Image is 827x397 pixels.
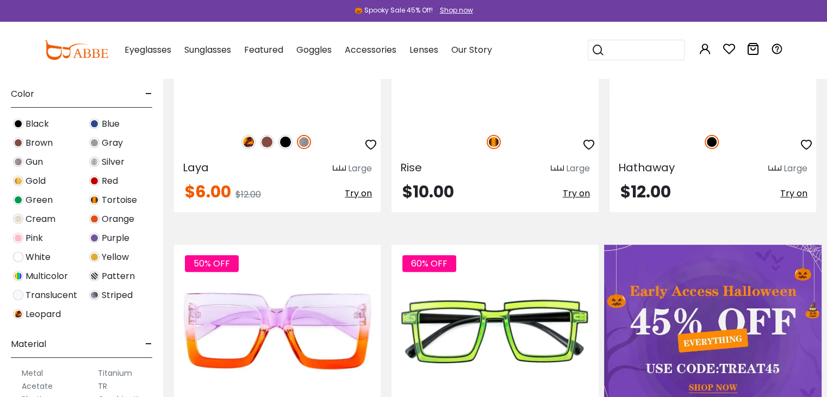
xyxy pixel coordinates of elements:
span: - [145,331,152,357]
img: Black [13,119,23,129]
span: Pink [26,232,43,245]
img: Silver [89,157,100,167]
button: Try on [345,184,372,203]
span: Laya [183,160,209,175]
span: Gun [26,156,43,169]
span: $10.00 [402,180,454,203]
span: Black [26,117,49,131]
span: $12.00 [235,188,261,201]
span: Green [26,194,53,207]
span: Try on [563,187,590,200]
img: Black [705,135,719,149]
span: Multicolor [26,270,68,283]
img: abbeglasses.com [44,40,108,60]
img: Leopard [241,135,256,149]
span: $6.00 [185,180,231,203]
span: Hathaway [618,160,675,175]
img: Cream [13,214,23,224]
span: Lenses [409,44,438,56]
img: Leopard [13,309,23,319]
img: Brown [260,135,274,149]
span: Accessories [345,44,396,56]
span: $12.00 [620,180,671,203]
span: 60% OFF [402,255,456,272]
span: Sunglasses [184,44,231,56]
img: Pink [13,233,23,243]
label: Metal [22,367,43,380]
label: Titanium [98,367,132,380]
div: Large [784,162,807,175]
img: Gold [13,176,23,186]
img: Gray [89,138,100,148]
span: Gray [102,137,123,150]
span: Blue [102,117,120,131]
img: Yellow [89,252,100,262]
span: Cream [26,213,55,226]
img: size ruler [333,165,346,173]
img: Pattern [89,271,100,281]
img: Gun [13,157,23,167]
img: Orange [89,214,100,224]
div: 🎃 Spooky Sale 45% Off! [355,5,433,15]
span: Material [11,331,46,357]
img: Multicolor [13,271,23,281]
img: White [13,252,23,262]
span: 50% OFF [185,255,239,272]
span: Eyeglasses [125,44,171,56]
img: size ruler [768,165,781,173]
span: Featured [244,44,283,56]
div: Shop now [440,5,473,15]
label: Acetate [22,380,53,393]
span: Silver [102,156,125,169]
span: Yellow [102,251,129,264]
div: Large [566,162,590,175]
span: Try on [780,187,807,200]
img: Striped [89,290,100,300]
span: Pattern [102,270,135,283]
a: Shop now [434,5,473,15]
img: Purple [89,233,100,243]
span: Color [11,81,34,107]
span: Translucent [26,289,77,302]
span: Red [102,175,118,188]
span: Try on [345,187,372,200]
img: Blue [89,119,100,129]
span: Our Story [451,44,492,56]
img: Green [13,195,23,205]
span: Leopard [26,308,61,321]
span: Purple [102,232,129,245]
span: Rise [400,160,422,175]
span: Brown [26,137,53,150]
span: Orange [102,213,134,226]
img: size ruler [551,165,564,173]
img: Black [278,135,293,149]
span: Goggles [296,44,332,56]
span: White [26,251,51,264]
button: Try on [780,184,807,203]
span: - [145,81,152,107]
img: Tortoise [487,135,501,149]
label: TR [98,380,107,393]
img: Brown [13,138,23,148]
img: Gun [297,135,311,149]
button: Try on [563,184,590,203]
div: Large [348,162,372,175]
span: Striped [102,289,133,302]
span: Gold [26,175,46,188]
img: Translucent [13,290,23,300]
span: Tortoise [102,194,137,207]
img: Tortoise [89,195,100,205]
img: Red [89,176,100,186]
